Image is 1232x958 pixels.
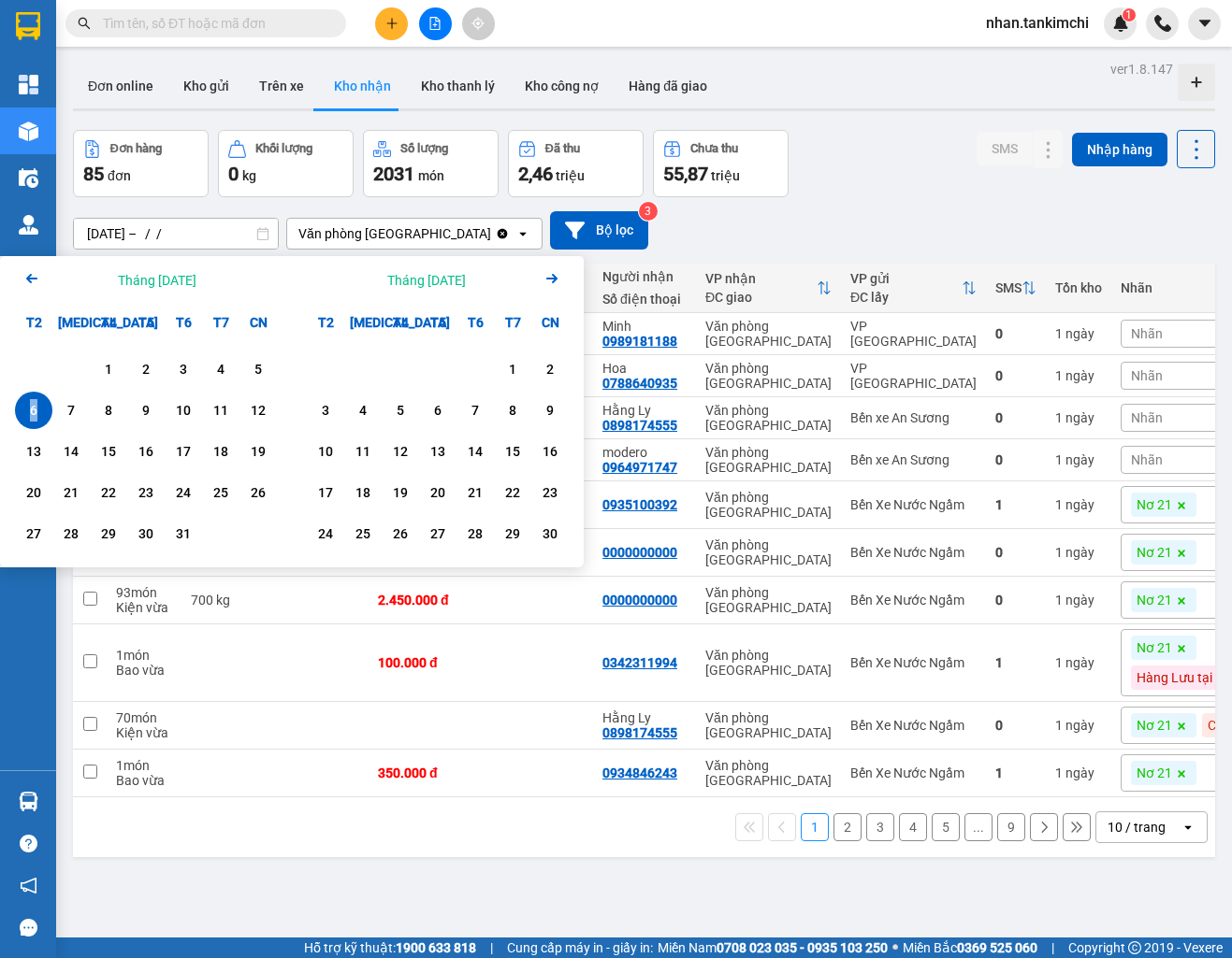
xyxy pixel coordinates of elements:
[995,545,1036,560] div: 0
[245,358,271,380] div: 5
[705,290,817,305] div: ĐC giao
[995,497,1036,512] div: 1
[307,515,344,552] div: Choose Thứ Hai, tháng 11 24 2025. It's available.
[116,648,172,663] div: 1 món
[239,392,277,429] div: Choose Chủ Nhật, tháng 10 12 2025. It's available.
[696,264,841,313] th: Toggle SortBy
[866,813,894,841] button: 3
[387,522,413,545] div: 26
[116,725,172,740] div: Kiện vừa
[202,433,239,470] div: Choose Thứ Bảy, tháng 10 18 2025. It's available.
[170,440,196,463] div: 17
[602,319,687,334] div: Minh
[116,600,172,615] div: Kiện vừa
[208,481,234,504] div: 25
[202,350,239,388] div: Choose Thứ Bảy, tháng 10 4 2025. It's available.
[995,452,1036,467] div: 0
[103,13,324,34] input: Tìm tên, số ĐT hoặc mã đơn
[239,304,277,341] div: CN
[419,7,452,40] button: file-add
[127,392,165,429] div: Choose Thứ Năm, tháng 10 9 2025. It's available.
[850,497,977,512] div: Bến Xe Nước Ngầm
[90,392,127,429] div: Choose Thứ Tư, tháng 10 8 2025. It's available.
[108,168,131,183] span: đơn
[1131,368,1163,383] span: Nhãn
[531,515,569,552] div: Choose Chủ Nhật, tháng 11 30 2025. It's available.
[531,392,569,429] div: Choose Chủ Nhật, tháng 11 9 2025. It's available.
[208,399,234,422] div: 11
[165,515,202,552] div: Choose Thứ Sáu, tháng 10 31 2025. It's available.
[545,142,580,155] div: Đã thu
[116,710,172,725] div: 70 món
[110,142,162,155] div: Đơn hàng
[850,410,977,425] div: Bến xe An Sương
[995,593,1036,608] div: 0
[58,399,84,422] div: 7
[1131,410,1163,425] span: Nhãn
[239,350,277,388] div: Choose Chủ Nhật, tháng 10 5 2025. It's available.
[19,75,38,94] img: dashboard-icon
[964,813,993,841] button: ...
[419,304,457,341] div: T5
[116,663,172,678] div: Bao vừa
[425,481,451,504] div: 20
[1055,718,1102,733] div: 1
[202,392,239,429] div: Choose Thứ Bảy, tháng 10 11 2025. It's available.
[1055,593,1102,608] div: 1
[1055,452,1102,467] div: 1
[52,515,90,552] div: Choose Thứ Ba, tháng 10 28 2025. It's available.
[170,399,196,422] div: 10
[385,17,399,30] span: plus
[1137,717,1172,734] span: Nơ 21
[90,433,127,470] div: Choose Thứ Tư, tháng 10 15 2025. It's available.
[344,474,382,511] div: Choose Thứ Ba, tháng 11 18 2025. It's available.
[705,648,832,678] div: Văn phòng [GEOGRAPHIC_DATA]
[537,399,563,422] div: 9
[95,358,122,380] div: 1
[653,130,789,197] button: Chưa thu55,87 triệu
[531,304,569,341] div: CN
[127,304,165,341] div: T5
[52,433,90,470] div: Choose Thứ Ba, tháng 10 14 2025. It's available.
[95,399,122,422] div: 8
[995,410,1036,425] div: 0
[19,168,38,188] img: warehouse-icon
[850,655,977,670] div: Bến Xe Nước Ngầm
[1188,7,1221,40] button: caret-down
[705,445,832,475] div: Văn phòng [GEOGRAPHIC_DATA]
[133,522,159,545] div: 30
[850,452,977,467] div: Bến xe An Sương
[382,304,419,341] div: T4
[457,304,494,341] div: T6
[602,418,677,433] div: 0898174555
[850,361,977,391] div: VP [GEOGRAPHIC_DATA]
[1178,64,1215,101] div: Tạo kho hàng mới
[995,280,1022,295] div: SMS
[378,655,471,670] div: 100.000 đ
[239,474,277,511] div: Choose Chủ Nhật, tháng 10 26 2025. It's available.
[165,433,202,470] div: Choose Thứ Sáu, tháng 10 17 2025. It's available.
[471,17,485,30] span: aim
[15,515,52,552] div: Choose Thứ Hai, tháng 10 27 2025. It's available.
[133,358,159,380] div: 2
[307,474,344,511] div: Choose Thứ Hai, tháng 11 17 2025. It's available.
[242,168,256,183] span: kg
[363,130,499,197] button: Số lượng2031món
[21,267,43,293] button: Previous month.
[705,490,832,520] div: Văn phòng [GEOGRAPHIC_DATA]
[541,267,563,290] svg: Arrow Right
[73,130,209,197] button: Đơn hàng85đơn
[73,64,168,108] button: Đơn online
[705,710,832,740] div: Văn phòng [GEOGRAPHIC_DATA]
[833,813,862,841] button: 2
[1072,133,1167,166] button: Nhập hàng
[705,758,832,788] div: Văn phòng [GEOGRAPHIC_DATA]
[457,433,494,470] div: Choose Thứ Sáu, tháng 11 14 2025. It's available.
[995,718,1036,733] div: 0
[1055,545,1102,560] div: 1
[58,440,84,463] div: 14
[375,7,408,40] button: plus
[83,163,104,185] span: 85
[116,758,172,773] div: 1 món
[312,440,339,463] div: 10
